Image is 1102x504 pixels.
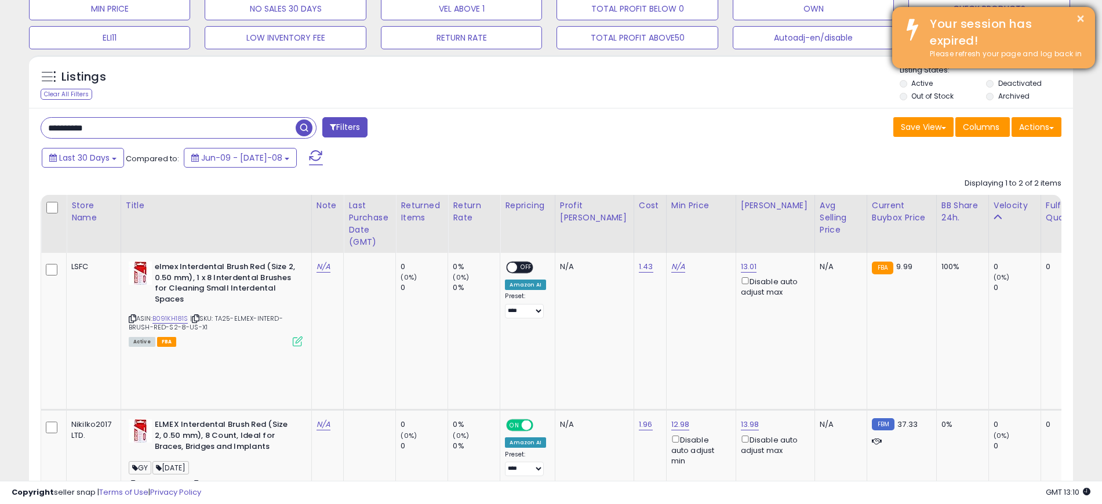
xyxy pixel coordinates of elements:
div: Amazon AI [505,437,545,448]
div: Store Name [71,200,116,224]
a: 1.96 [639,419,653,430]
div: Repricing [505,200,550,212]
button: RETURN RATE [381,26,542,49]
span: OFF [532,420,550,430]
div: Avg Selling Price [820,200,862,236]
button: Actions [1012,117,1061,137]
div: Nikilko2017 LTD. [71,419,112,440]
button: Jun-09 - [DATE]-08 [184,148,297,168]
strong: Copyright [12,487,54,498]
div: Fulfillable Quantity [1046,200,1086,224]
small: (0%) [453,273,469,282]
div: 0% [453,441,500,451]
div: N/A [820,262,858,272]
a: N/A [671,261,685,273]
a: Terms of Use [99,487,148,498]
button: Filters [322,117,368,137]
small: (0%) [994,273,1010,282]
div: 100% [941,262,980,272]
span: 2025-08-10 13:10 GMT [1046,487,1090,498]
small: (0%) [401,273,417,282]
label: Archived [998,91,1030,101]
p: Listing States: [900,65,1073,76]
button: LOW INVENTORY FEE [205,26,366,49]
div: 0 [1046,262,1082,272]
div: Current Buybox Price [872,200,932,224]
span: GY [129,461,151,474]
b: elmex Interdental Brush Red (Size 2, 0.50 mm), 1 x 8 Interdental Brushes for Cleaning Small Inter... [155,262,296,307]
label: Deactivated [998,78,1042,88]
a: 12.98 [671,419,690,430]
button: ELI11 [29,26,190,49]
b: ELMEX Interdental Brush Red (Size 2, 0.50 mm), 8 Count, Ideal for Braces, Bridges and Implants [155,419,296,455]
button: Save View [893,117,954,137]
div: 0 [1046,419,1082,430]
small: (0%) [401,431,417,440]
div: 0 [401,262,448,272]
div: seller snap | | [12,487,201,498]
div: 0% [453,282,500,293]
span: | SKU: TA25-ELMEX-INTERD-BRUSH-RED-S2-8-CA-X1 [129,480,283,497]
div: Profit [PERSON_NAME] [560,200,629,224]
div: Title [126,200,307,212]
a: N/A [317,261,330,273]
button: TOTAL PROFIT ABOVE50 [557,26,718,49]
div: Clear All Filters [41,89,92,100]
div: 0 [994,419,1041,430]
small: FBM [872,418,894,430]
a: B091KH181S [152,314,188,324]
div: LSFC [71,262,112,272]
div: Disable auto adjust max [741,275,806,298]
button: × [1076,12,1085,26]
span: Columns [963,121,999,133]
a: B091KH181S [152,480,188,490]
label: Out of Stock [911,91,954,101]
label: Active [911,78,933,88]
div: 0 [401,441,448,451]
img: 41tDihREeIL._SL40_.jpg [129,262,152,285]
button: Columns [955,117,1010,137]
small: (0%) [453,431,469,440]
div: 0 [401,419,448,430]
div: Returned Items [401,200,443,224]
a: Privacy Policy [150,487,201,498]
div: Please refresh your page and log back in [921,49,1086,60]
span: Compared to: [126,153,179,164]
button: Last 30 Days [42,148,124,168]
div: Return Rate [453,200,495,224]
div: Preset: [505,292,545,318]
div: N/A [820,419,858,430]
div: 0% [453,262,500,272]
a: 1.43 [639,261,653,273]
div: 0 [994,282,1041,293]
span: All listings currently available for purchase on Amazon [129,337,155,347]
div: Preset: [505,451,545,477]
div: Velocity [994,200,1036,212]
span: 9.99 [896,261,912,272]
div: [PERSON_NAME] [741,200,810,212]
div: 0 [994,441,1041,451]
div: Cost [639,200,661,212]
a: 13.98 [741,419,759,430]
button: Autoadj-en/disable [733,26,894,49]
div: Amazon AI [505,280,545,290]
div: 0% [453,419,500,430]
img: 41tDihREeIL._SL40_.jpg [129,419,152,443]
span: ON [508,420,522,430]
span: | SKU: TA25-ELMEX-INTERD-BRUSH-RED-S2-8-US-X1 [129,314,283,331]
span: [DATE] [152,461,189,474]
span: FBA [157,337,177,347]
small: (0%) [994,431,1010,440]
div: N/A [560,262,625,272]
span: OFF [518,263,536,273]
div: N/A [560,419,625,430]
a: 13.01 [741,261,757,273]
small: FBA [872,262,893,274]
div: Min Price [671,200,731,212]
div: Last Purchase Date (GMT) [348,200,391,248]
span: 37.33 [897,419,918,430]
span: Jun-09 - [DATE]-08 [201,152,282,164]
div: ASIN: [129,262,303,345]
div: Disable auto adjust min [671,433,727,467]
div: 0 [401,282,448,293]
